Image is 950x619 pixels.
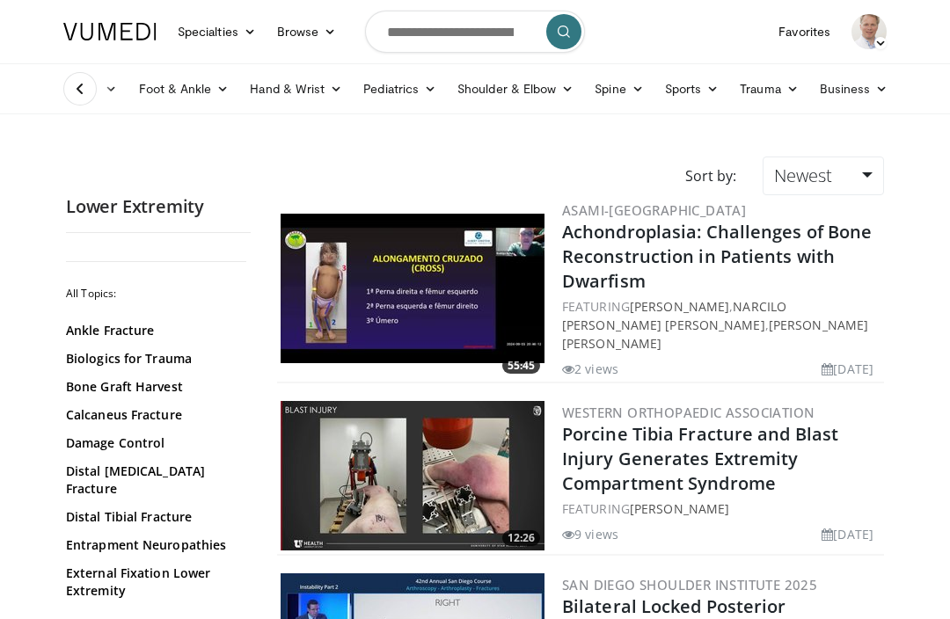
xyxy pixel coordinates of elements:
span: Newest [774,164,832,187]
span: 12:26 [502,530,540,546]
a: Browse [267,14,347,49]
a: Newest [763,157,884,195]
div: FEATURING [562,499,881,518]
a: San Diego Shoulder Institute 2025 [562,576,817,594]
a: Spine [584,71,654,106]
a: Distal [MEDICAL_DATA] Fracture [66,462,242,498]
a: Foot & Ankle [128,71,240,106]
a: Ankle Fracture [66,322,242,339]
a: Pediatrics [353,71,447,106]
li: 9 views [562,525,618,543]
a: Sports [654,71,730,106]
a: Achondroplasia: Challenges of Bone Reconstruction in Patients with Dwarfism [562,220,872,293]
a: Distal Tibial Fracture [66,508,242,526]
a: [PERSON_NAME] [630,500,729,517]
a: Biologics for Trauma [66,350,242,368]
span: 55:45 [502,358,540,374]
div: Sort by: [672,157,749,195]
div: FEATURING , , [562,297,881,353]
img: 05e8ef55-2801-4979-b4f6-ded8e3ca8740.300x170_q85_crop-smart_upscale.jpg [281,401,544,550]
a: 55:45 [281,214,544,363]
h2: All Topics: [66,287,246,301]
a: 12:26 [281,401,544,550]
a: Calcaneus Fracture [66,406,242,424]
a: Western Orthopaedic Association [562,404,815,421]
img: Avatar [851,14,887,49]
a: Shoulder & Elbow [447,71,584,106]
a: ASAMI-[GEOGRAPHIC_DATA] [562,201,746,219]
img: 4f2bc282-22c3-41e7-a3f0-d3b33e5d5e41.300x170_q85_crop-smart_upscale.jpg [281,214,544,363]
a: Bone Graft Harvest [66,378,242,396]
a: Specialties [167,14,267,49]
a: Entrapment Neuropathies [66,536,242,554]
img: VuMedi Logo [63,23,157,40]
li: [DATE] [822,360,873,378]
h2: Lower Extremity [66,195,251,218]
li: 2 views [562,360,618,378]
a: Business [809,71,899,106]
a: Favorites [768,14,841,49]
a: Damage Control [66,434,242,452]
li: [DATE] [822,525,873,543]
input: Search topics, interventions [365,11,585,53]
a: Hand & Wrist [239,71,353,106]
a: External Fixation Lower Extremity [66,564,242,600]
a: Porcine Tibia Fracture and Blast Injury Generates Extremity Compartment Syndrome [562,422,838,495]
a: Trauma [729,71,809,106]
a: [PERSON_NAME] [630,298,729,315]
